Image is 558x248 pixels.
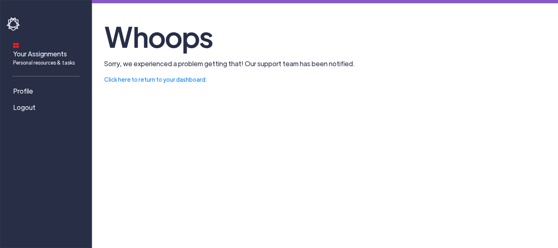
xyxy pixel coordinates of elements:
a: Profile [7,83,88,99]
a: Click here to return to your dashboard. [104,76,207,83]
span: Personal resources & tasks [13,59,75,66]
span: Logout [13,103,36,112]
img: dashboard-icon.svg [13,42,19,48]
a: Your AssignmentsPersonal resources & tasks [7,37,88,69]
img: havoc-shield-logo-white.png [7,17,21,31]
a: Logout [7,99,88,116]
p: Sorry, we experienced a problem getting that! Our support team has been notified. [104,59,546,69]
h1: Whoops [104,16,546,56]
span: Profile [13,86,33,96]
iframe: Chat Widget [375,13,558,248]
span: Your Assignments [13,49,75,66]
